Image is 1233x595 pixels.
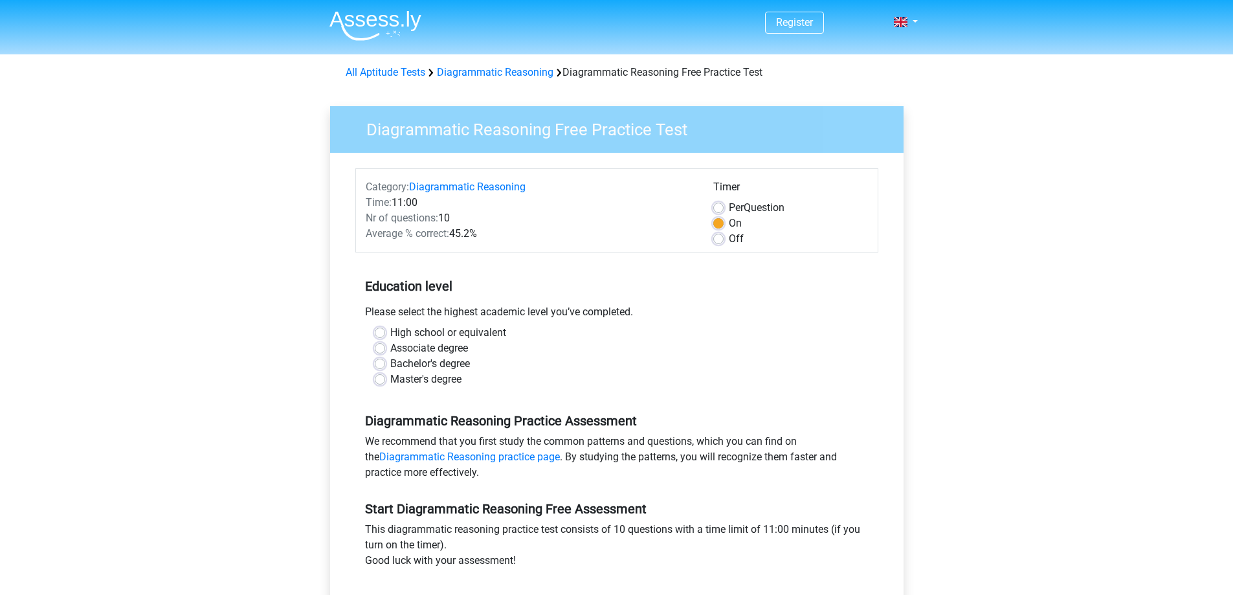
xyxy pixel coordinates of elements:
a: Diagrammatic Reasoning practice page [379,451,560,463]
label: Bachelor's degree [390,356,470,372]
a: Register [776,16,813,28]
a: All Aptitude Tests [346,66,425,78]
label: Master's degree [390,372,461,387]
label: High school or equivalent [390,325,506,341]
div: Diagrammatic Reasoning Free Practice Test [340,65,893,80]
h5: Start Diagrammatic Reasoning Free Assessment [365,501,869,517]
h3: Diagrammatic Reasoning Free Practice Test [351,115,894,140]
label: Associate degree [390,341,468,356]
span: Nr of questions: [366,212,438,224]
h5: Education level [365,273,869,299]
label: Question [729,200,784,216]
a: Diagrammatic Reasoning [437,66,553,78]
div: Please select the highest academic level you’ve completed. [355,304,878,325]
a: Diagrammatic Reasoning [409,181,526,193]
img: Assessly [329,10,421,41]
label: On [729,216,742,231]
div: 11:00 [356,195,704,210]
label: Off [729,231,744,247]
div: We recommend that you first study the common patterns and questions, which you can find on the . ... [355,434,878,486]
div: 45.2% [356,226,704,241]
h5: Diagrammatic Reasoning Practice Assessment [365,413,869,429]
div: Timer [713,179,868,200]
span: Time: [366,196,392,208]
div: This diagrammatic reasoning practice test consists of 10 questions with a time limit of 11:00 min... [355,522,878,574]
span: Category: [366,181,409,193]
span: Average % correct: [366,227,449,240]
span: Per [729,201,744,214]
div: 10 [356,210,704,226]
